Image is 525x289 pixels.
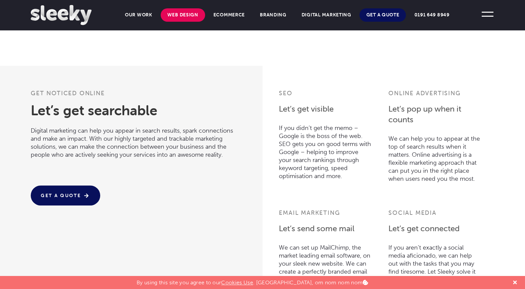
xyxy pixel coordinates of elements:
[388,127,482,186] p: We can help you to appear at the top of search results when it matters. Online advertising is a f...
[31,185,100,205] a: Get A Quote
[388,209,436,216] a: Social media
[253,8,293,22] a: Branding
[279,222,372,236] h4: Let’s send some mail
[161,8,205,22] a: Web Design
[31,89,237,102] h3: Get noticed online
[295,8,358,22] a: Digital Marketing
[118,8,159,22] a: Our Work
[137,276,368,286] p: By using this site you agree to our . [GEOGRAPHIC_DATA], om nom nom nom
[279,116,372,183] p: If you didn’t get the memo – Google is the boss of the web. SEO gets you on good terms with Googl...
[388,102,482,127] h4: Let’s pop up when it counts
[31,102,237,119] h2: Let’s get searchable
[31,119,237,159] p: Digital marketing can help you appear in search results, spark connections and make an impact. Wi...
[279,209,372,222] h3: Email marketing
[407,8,456,22] a: 0191 649 8949
[388,89,482,102] h3: Online Advertising
[388,222,482,236] h4: Let’s get connected
[279,89,292,97] a: SEO
[221,279,253,286] a: Cookies Use
[31,5,92,25] img: Sleeky Web Design Newcastle
[359,8,406,22] a: Get A Quote
[279,102,372,116] h4: Let’s get visible
[207,8,251,22] a: Ecommerce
